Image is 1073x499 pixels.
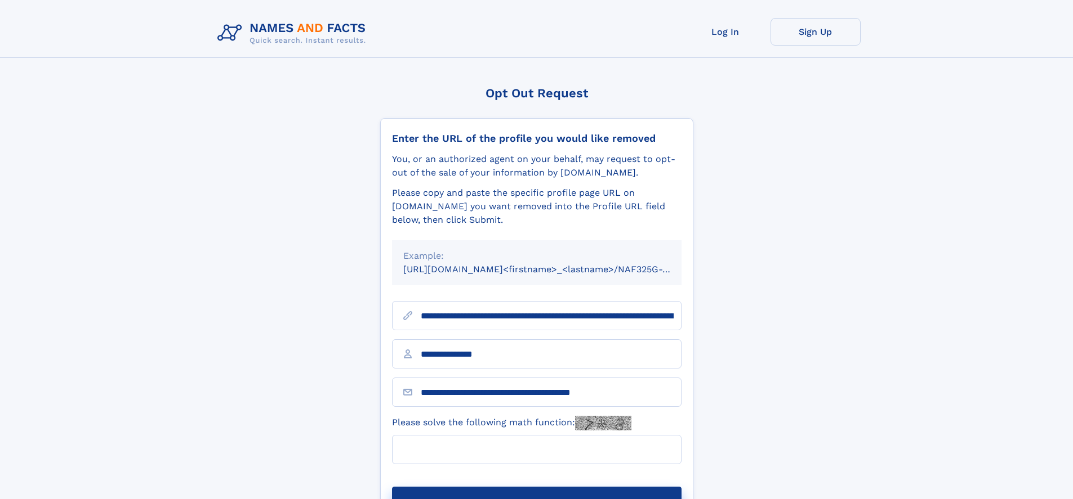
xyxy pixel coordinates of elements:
[392,132,682,145] div: Enter the URL of the profile you would like removed
[392,152,682,179] div: You, or an authorized agent on your behalf, may request to opt-out of the sale of your informatio...
[213,18,375,48] img: Logo Names and Facts
[403,249,670,263] div: Example:
[771,18,861,46] a: Sign Up
[392,186,682,227] div: Please copy and paste the specific profile page URL on [DOMAIN_NAME] you want removed into the Pr...
[380,86,693,100] div: Opt Out Request
[680,18,771,46] a: Log In
[392,416,631,430] label: Please solve the following math function:
[403,264,703,275] small: [URL][DOMAIN_NAME]<firstname>_<lastname>/NAF325G-xxxxxxxx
